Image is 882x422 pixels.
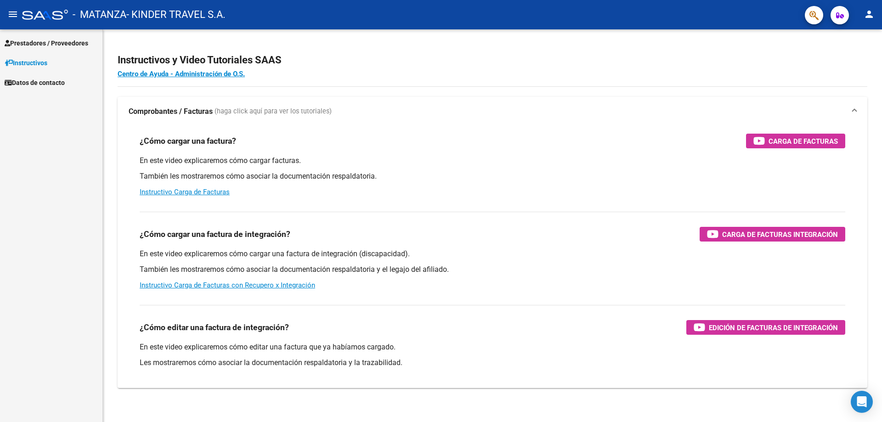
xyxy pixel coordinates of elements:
div: Open Intercom Messenger [851,391,873,413]
mat-icon: menu [7,9,18,20]
a: Instructivo Carga de Facturas con Recupero x Integración [140,281,315,289]
p: En este video explicaremos cómo cargar una factura de integración (discapacidad). [140,249,845,259]
span: Instructivos [5,58,47,68]
span: Carga de Facturas Integración [722,229,838,240]
h3: ¿Cómo cargar una factura de integración? [140,228,290,241]
span: (haga click aquí para ver los tutoriales) [215,107,332,117]
p: En este video explicaremos cómo editar una factura que ya habíamos cargado. [140,342,845,352]
strong: Comprobantes / Facturas [129,107,213,117]
a: Instructivo Carga de Facturas [140,188,230,196]
span: Datos de contacto [5,78,65,88]
span: - MATANZA [73,5,126,25]
p: Les mostraremos cómo asociar la documentación respaldatoria y la trazabilidad. [140,358,845,368]
h3: ¿Cómo cargar una factura? [140,135,236,147]
h3: ¿Cómo editar una factura de integración? [140,321,289,334]
a: Centro de Ayuda - Administración de O.S. [118,70,245,78]
p: En este video explicaremos cómo cargar facturas. [140,156,845,166]
button: Carga de Facturas Integración [700,227,845,242]
mat-expansion-panel-header: Comprobantes / Facturas (haga click aquí para ver los tutoriales) [118,97,867,126]
button: Carga de Facturas [746,134,845,148]
button: Edición de Facturas de integración [686,320,845,335]
span: Edición de Facturas de integración [709,322,838,333]
span: Carga de Facturas [769,135,838,147]
p: También les mostraremos cómo asociar la documentación respaldatoria. [140,171,845,181]
h2: Instructivos y Video Tutoriales SAAS [118,51,867,69]
p: También les mostraremos cómo asociar la documentación respaldatoria y el legajo del afiliado. [140,264,845,275]
span: - KINDER TRAVEL S.A. [126,5,226,25]
span: Prestadores / Proveedores [5,38,88,48]
mat-icon: person [864,9,875,20]
div: Comprobantes / Facturas (haga click aquí para ver los tutoriales) [118,126,867,388]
